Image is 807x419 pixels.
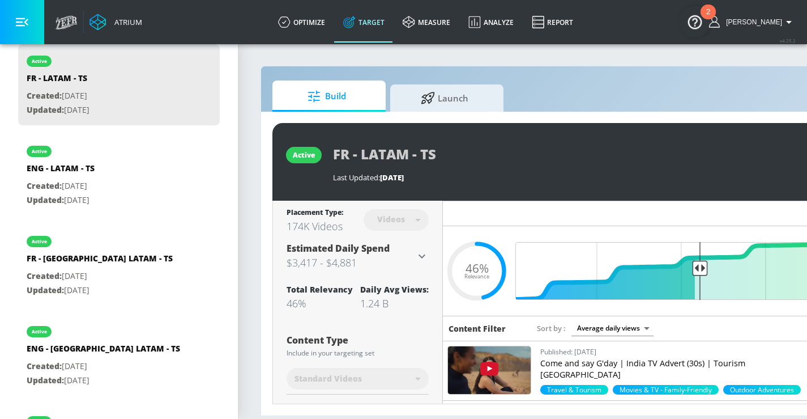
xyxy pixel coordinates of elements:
div: Daily Avg Views: [360,284,429,295]
div: Average daily views [571,320,654,336]
div: Content Type [287,336,429,345]
span: Sort by [537,323,566,333]
span: 46% [466,262,489,274]
div: activeFR - [GEOGRAPHIC_DATA] LATAM - TSCreated:[DATE]Updated:[DATE] [18,225,220,306]
a: Atrium [89,14,142,31]
a: measure [394,2,459,43]
div: 99.2% [540,385,608,395]
div: Estimated Daily Spend$3,417 - $4,881 [287,242,429,270]
div: 174K Videos [287,219,343,233]
span: Created: [27,90,62,101]
div: Placement Type: [287,208,343,219]
a: Analyze [459,2,523,43]
div: active [32,58,47,64]
div: FR - [GEOGRAPHIC_DATA] LATAM - TS [27,253,173,269]
span: Created: [27,361,62,371]
p: [DATE] [27,89,89,103]
p: [DATE] [27,193,95,208]
span: Created: [27,180,62,191]
span: Launch [402,84,488,112]
span: Created: [27,270,62,281]
div: 99.2% [613,385,719,395]
span: v 4.25.2 [780,37,796,44]
a: Target [334,2,394,43]
div: ENG - LATAM - TS [27,163,95,179]
span: Estimated Daily Spend [287,242,390,255]
a: Report [523,2,582,43]
div: activeENG - LATAM - TSCreated:[DATE]Updated:[DATE] [18,134,220,215]
div: Videos [372,214,411,224]
p: [DATE] [27,359,180,374]
span: Outdoor Adventures [723,385,801,395]
h6: Content Filter [449,323,506,334]
div: 2 [706,12,710,27]
span: [DATE] [380,172,404,183]
span: Updated: [27,194,64,205]
button: [PERSON_NAME] [709,15,796,29]
div: FR - LATAM - TS [27,73,89,89]
div: activeENG - [GEOGRAPHIC_DATA] LATAM - TSCreated:[DATE]Updated:[DATE] [18,315,220,396]
span: Standard Videos [294,373,362,384]
div: active [293,150,315,160]
div: Total Relevancy [287,284,353,295]
span: Travel & Tourism [540,385,608,395]
div: Atrium [110,17,142,27]
p: [DATE] [27,179,95,193]
button: Open Resource Center, 2 new notifications [679,6,711,37]
span: login as: amanda.cermak@zefr.com [721,18,782,26]
span: Updated: [27,375,64,386]
div: ENG - [GEOGRAPHIC_DATA] LATAM - TS [27,343,180,359]
p: [DATE] [27,103,89,117]
p: [DATE] [27,374,180,388]
h3: $3,417 - $4,881 [287,255,415,270]
a: optimize [269,2,334,43]
span: Relevance [464,274,489,280]
div: Include in your targeting set [287,350,429,357]
div: 1.24 B [360,297,429,310]
span: Build [284,83,370,110]
div: 90.6% [723,385,801,395]
span: Updated: [27,285,64,295]
img: bpIMMSGTMyk [448,346,531,394]
div: active [32,329,47,335]
span: Movies & TV - Family-Friendly [613,385,719,395]
p: [DATE] [27,283,173,298]
div: active [32,149,47,154]
p: [DATE] [27,269,173,283]
div: activeFR - LATAM - TSCreated:[DATE]Updated:[DATE] [18,44,220,125]
span: Updated: [27,104,64,115]
div: active [32,239,47,244]
div: 46% [287,297,353,310]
